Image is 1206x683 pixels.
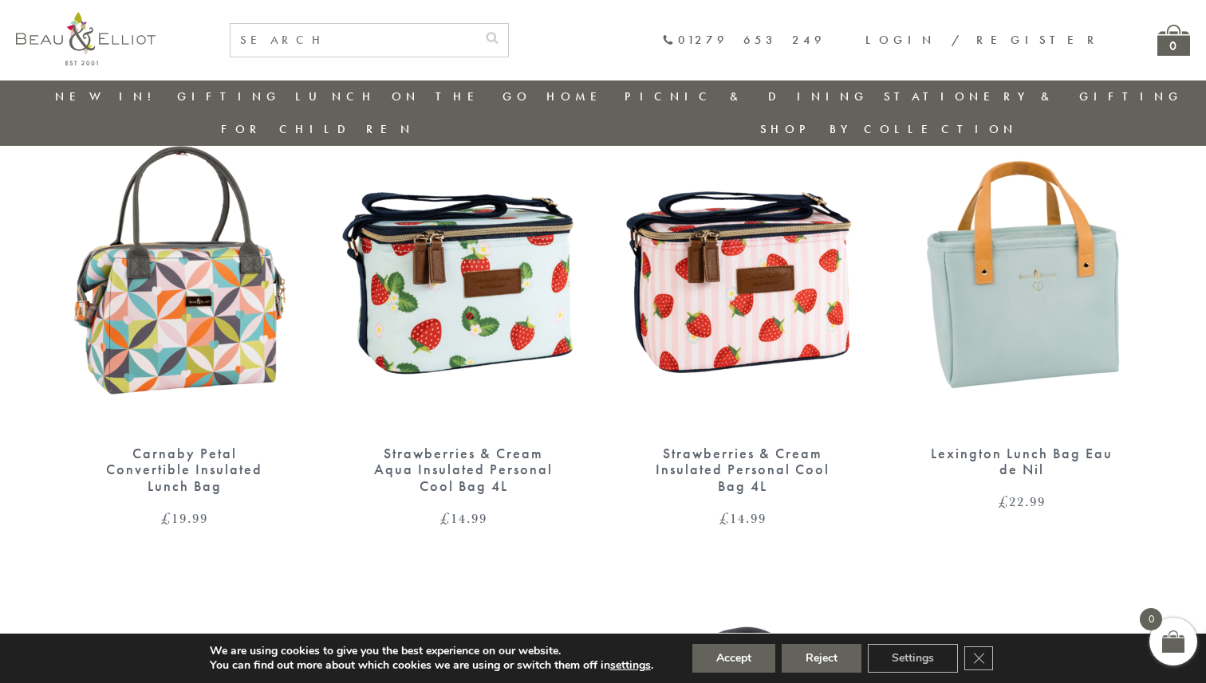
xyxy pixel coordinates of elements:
[625,88,869,104] a: Picnic & Dining
[999,492,1046,511] bdi: 22.99
[210,658,653,673] p: You can find out more about which cookies we are using or switch them off in .
[340,111,587,430] img: Strawberries & Cream Aqua Insulated Personal Cool Bag 4L
[884,88,1183,104] a: Stationery & Gifting
[719,508,767,528] bdi: 14.99
[719,508,730,528] span: £
[926,446,1117,478] div: Lexington Lunch Bag Eau de Nil
[898,111,1145,430] img: Lexington lunch bag eau de nil
[368,446,559,495] div: Strawberries & Cream Aqua Insulated Personal Cool Bag 4L
[865,32,1102,48] a: Login / Register
[440,508,451,528] span: £
[210,644,653,658] p: We are using cookies to give you the best experience on our website.
[161,508,208,528] bdi: 19.99
[619,111,866,430] img: Strawberries & Cream Insulated Personal Cool Bag 4L
[782,644,861,673] button: Reject
[610,658,651,673] button: settings
[221,121,415,137] a: For Children
[295,88,531,104] a: Lunch On The Go
[999,492,1009,511] span: £
[692,644,775,673] button: Accept
[89,446,280,495] div: Carnaby Petal Convertible Insulated Lunch Bag
[1157,25,1190,56] a: 0
[868,644,958,673] button: Settings
[546,88,610,104] a: Home
[662,33,826,47] a: 01279 653 249
[647,446,838,495] div: Strawberries & Cream Insulated Personal Cool Bag 4L
[619,111,866,525] a: Strawberries & Cream Insulated Personal Cool Bag 4L Strawberries & Cream Insulated Personal Cool ...
[340,111,587,525] a: Strawberries & Cream Aqua Insulated Personal Cool Bag 4L Strawberries & Cream Aqua Insulated Pers...
[161,508,171,528] span: £
[61,111,308,525] a: Carnaby Petal Convertible Insulated Lunch Bag £19.99
[55,88,162,104] a: New in!
[1140,608,1162,630] span: 0
[440,508,487,528] bdi: 14.99
[177,88,281,104] a: Gifting
[231,24,476,57] input: SEARCH
[898,111,1145,509] a: Lexington lunch bag eau de nil Lexington Lunch Bag Eau de Nil £22.99
[760,121,1018,137] a: Shop by collection
[964,646,993,670] button: Close GDPR Cookie Banner
[16,12,156,65] img: logo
